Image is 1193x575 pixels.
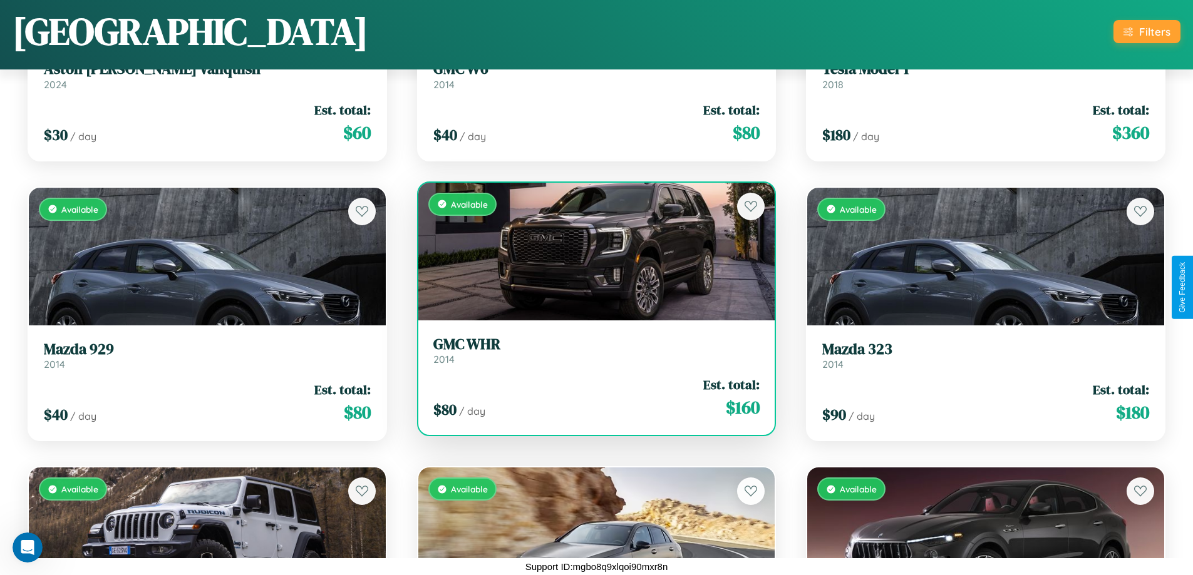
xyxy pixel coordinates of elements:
[433,399,457,420] span: $ 80
[344,400,371,425] span: $ 80
[459,405,485,417] span: / day
[433,60,760,91] a: GMC W62014
[44,60,371,91] a: Aston [PERSON_NAME] Vanquish2024
[822,125,850,145] span: $ 180
[1093,101,1149,119] span: Est. total:
[433,78,455,91] span: 2014
[822,340,1149,359] h3: Mazda 323
[1139,25,1170,38] div: Filters
[822,60,1149,91] a: Tesla Model Y2018
[44,340,371,359] h3: Mazda 929
[44,60,371,78] h3: Aston [PERSON_NAME] Vanquish
[840,204,877,215] span: Available
[433,60,760,78] h3: GMC W6
[525,558,668,575] p: Support ID: mgbo8q9xlqoi90mxr8n
[703,101,760,119] span: Est. total:
[1093,380,1149,399] span: Est. total:
[1116,400,1149,425] span: $ 180
[314,380,371,399] span: Est. total:
[61,484,98,494] span: Available
[460,130,486,143] span: / day
[433,335,760,354] h3: GMC WHR
[44,125,68,145] span: $ 30
[726,395,760,420] span: $ 160
[61,204,98,215] span: Available
[13,532,43,562] iframe: Intercom live chat
[853,130,879,143] span: / day
[13,6,368,57] h1: [GEOGRAPHIC_DATA]
[822,404,846,425] span: $ 90
[703,375,760,394] span: Est. total:
[44,358,65,370] span: 2014
[822,340,1149,371] a: Mazda 3232014
[70,130,96,143] span: / day
[433,125,457,145] span: $ 40
[822,78,844,91] span: 2018
[840,484,877,494] span: Available
[1178,262,1187,313] div: Give Feedback
[1112,120,1149,145] span: $ 360
[44,404,68,425] span: $ 40
[44,78,67,91] span: 2024
[451,199,488,210] span: Available
[433,353,455,365] span: 2014
[822,358,844,370] span: 2014
[1113,20,1180,43] button: Filters
[44,340,371,371] a: Mazda 9292014
[822,60,1149,78] h3: Tesla Model Y
[70,410,96,422] span: / day
[343,120,371,145] span: $ 60
[451,484,488,494] span: Available
[849,410,875,422] span: / day
[314,101,371,119] span: Est. total:
[733,120,760,145] span: $ 80
[433,335,760,366] a: GMC WHR2014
